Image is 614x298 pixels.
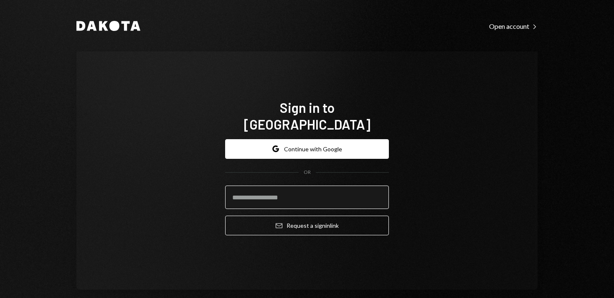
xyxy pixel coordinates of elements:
[489,22,538,31] div: Open account
[304,169,311,176] div: OR
[225,139,389,159] button: Continue with Google
[489,21,538,31] a: Open account
[225,216,389,235] button: Request a signinlink
[225,99,389,132] h1: Sign in to [GEOGRAPHIC_DATA]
